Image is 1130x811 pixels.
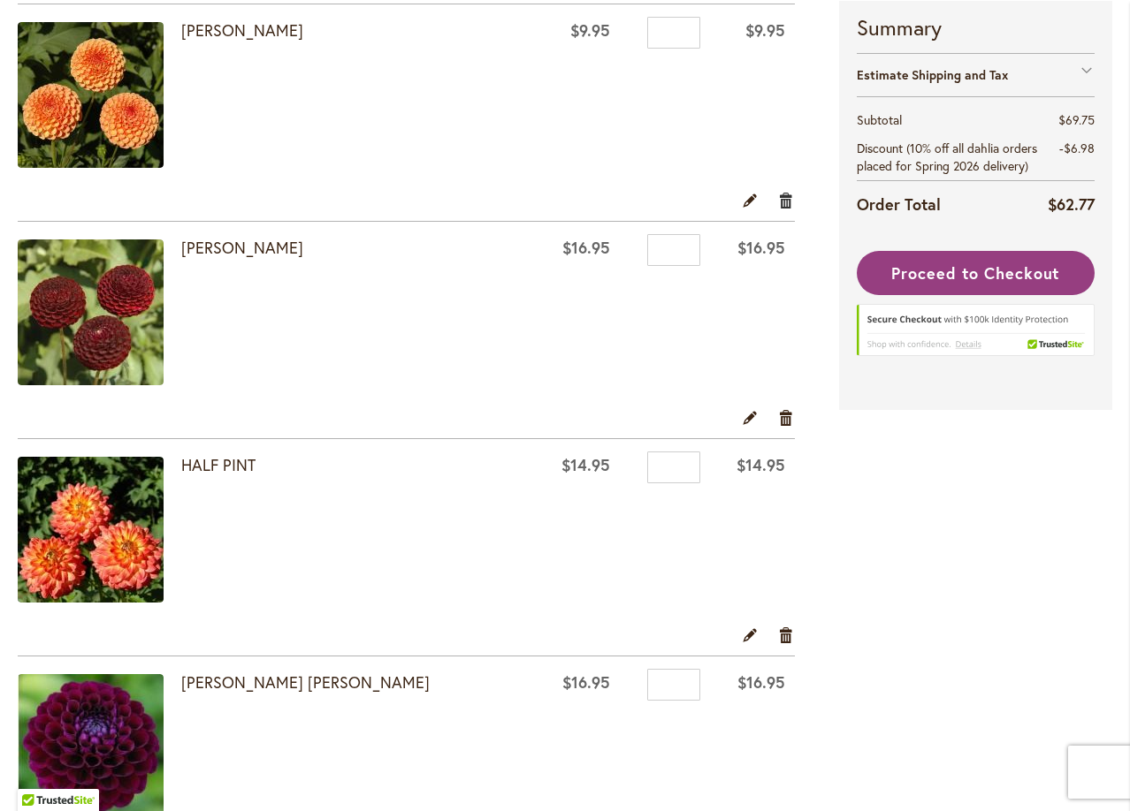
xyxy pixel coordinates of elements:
[18,239,181,390] a: CROSSFIELD EBONY
[13,748,63,798] iframe: Launch Accessibility Center
[18,22,164,168] img: AMBER QUEEN
[737,237,785,258] span: $16.95
[737,454,785,475] span: $14.95
[857,140,1037,174] span: Discount (10% off all dahlia orders placed for Spring 2026 delivery)
[570,19,610,41] span: $9.95
[1059,140,1095,156] span: -$6.98
[891,262,1059,284] span: Proceed to Checkout
[1048,193,1095,215] span: $62.77
[181,237,303,258] a: [PERSON_NAME]
[18,457,164,603] img: HALF PINT
[181,671,430,693] a: [PERSON_NAME] [PERSON_NAME]
[562,237,610,258] span: $16.95
[857,191,941,216] strong: Order Total
[561,454,610,475] span: $14.95
[181,454,256,475] a: HALF PINT
[857,66,1008,83] strong: Estimate Shipping and Tax
[18,239,164,385] img: CROSSFIELD EBONY
[18,457,181,607] a: HALF PINT
[745,19,785,41] span: $9.95
[857,251,1096,295] button: Proceed to Checkout
[562,671,610,693] span: $16.95
[737,671,785,693] span: $16.95
[857,304,1096,366] div: TrustedSite Certified
[18,22,181,172] a: AMBER QUEEN
[857,106,1047,134] th: Subtotal
[1058,111,1095,128] span: $69.75
[181,19,303,41] a: [PERSON_NAME]
[857,12,1096,42] strong: Summary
